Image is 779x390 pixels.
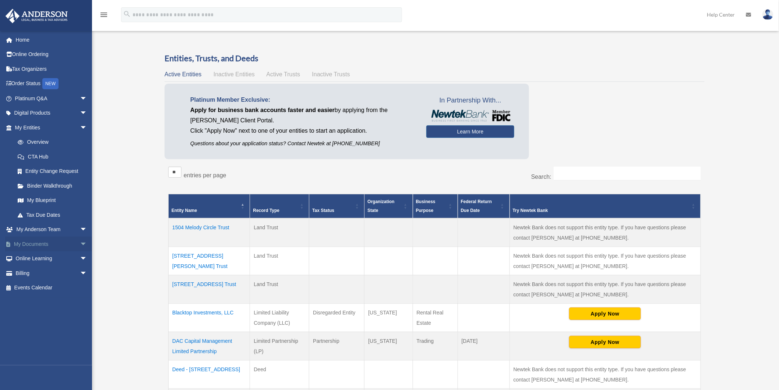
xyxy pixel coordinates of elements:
p: Platinum Member Exclusive: [190,95,415,105]
td: Land Trust [250,218,309,247]
span: arrow_drop_down [80,251,95,267]
h3: Entities, Trusts, and Deeds [165,53,705,64]
label: entries per page [184,172,226,178]
span: Business Purpose [416,199,436,213]
span: arrow_drop_down [80,120,95,135]
td: [US_STATE] [364,303,413,332]
th: Record Type: Activate to sort [250,194,309,218]
a: Overview [10,135,91,150]
span: Inactive Trusts [312,71,350,77]
span: Federal Return Due Date [461,199,492,213]
span: arrow_drop_down [80,91,95,106]
th: Try Newtek Bank : Activate to sort [510,194,701,218]
a: Tax Organizers [5,62,98,76]
td: [US_STATE] [364,332,413,360]
span: arrow_drop_down [80,222,95,237]
td: Trading [413,332,458,360]
span: arrow_drop_down [80,266,95,281]
td: [STREET_ADDRESS][PERSON_NAME] Trust [169,247,250,275]
td: Deed - [STREET_ADDRESS] [169,360,250,389]
td: Rental Real Estate [413,303,458,332]
i: menu [99,10,108,19]
p: Questions about your application status? Contact Newtek at [PHONE_NUMBER] [190,139,415,148]
p: by applying from the [PERSON_NAME] Client Portal. [190,105,415,126]
div: Try Newtek Bank [513,206,690,215]
span: arrow_drop_down [80,237,95,252]
span: Organization State [367,199,394,213]
a: My Anderson Teamarrow_drop_down [5,222,98,237]
a: Order StatusNEW [5,76,98,91]
img: NewtekBankLogoSM.png [430,110,511,122]
th: Tax Status: Activate to sort [309,194,364,218]
a: My Entitiesarrow_drop_down [5,120,95,135]
a: My Blueprint [10,193,95,208]
td: [STREET_ADDRESS] Trust [169,275,250,303]
p: Click "Apply Now" next to one of your entities to start an application. [190,126,415,136]
span: Entity Name [172,208,197,213]
a: menu [99,13,108,19]
td: 1504 Melody Circle Trust [169,218,250,247]
th: Organization State: Activate to sort [364,194,413,218]
td: Partnership [309,332,364,360]
span: Tax Status [312,208,334,213]
span: Active Entities [165,71,201,77]
span: Inactive Entities [214,71,255,77]
td: Limited Liability Company (LLC) [250,303,309,332]
a: Binder Walkthrough [10,178,95,193]
a: My Documentsarrow_drop_down [5,237,98,251]
img: Anderson Advisors Platinum Portal [3,9,70,23]
a: Online Learningarrow_drop_down [5,251,98,266]
td: Newtek Bank does not support this entity type. If you have questions please contact [PERSON_NAME]... [510,275,701,303]
button: Apply Now [569,336,641,348]
td: Limited Partnership (LP) [250,332,309,360]
td: Land Trust [250,275,309,303]
label: Search: [531,174,551,180]
th: Business Purpose: Activate to sort [413,194,458,218]
a: Tax Due Dates [10,208,95,222]
td: Deed [250,360,309,389]
a: Digital Productsarrow_drop_down [5,106,98,121]
td: Newtek Bank does not support this entity type. If you have questions please contact [PERSON_NAME]... [510,218,701,247]
i: search [123,10,131,18]
th: Federal Return Due Date: Activate to sort [458,194,510,218]
a: CTA Hub [10,149,95,164]
button: Apply Now [569,307,641,320]
a: Learn More [426,125,514,138]
a: Home [5,32,98,47]
span: Record Type [253,208,279,213]
td: Newtek Bank does not support this entity type. If you have questions please contact [PERSON_NAME]... [510,360,701,389]
img: User Pic [762,9,773,20]
a: Entity Change Request [10,164,95,179]
div: NEW [42,78,59,89]
a: Platinum Q&Aarrow_drop_down [5,91,98,106]
td: Newtek Bank does not support this entity type. If you have questions please contact [PERSON_NAME]... [510,247,701,275]
span: arrow_drop_down [80,106,95,121]
td: [DATE] [458,332,510,360]
span: Active Trusts [267,71,300,77]
td: Blacktop Investments, LLC [169,303,250,332]
th: Entity Name: Activate to invert sorting [169,194,250,218]
td: Disregarded Entity [309,303,364,332]
a: Online Ordering [5,47,98,62]
td: Land Trust [250,247,309,275]
span: Apply for business bank accounts faster and easier [190,107,335,113]
td: DAC Capital Management Limited Partnership [169,332,250,360]
a: Events Calendar [5,281,98,295]
a: Billingarrow_drop_down [5,266,98,281]
span: In Partnership With... [426,95,514,107]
